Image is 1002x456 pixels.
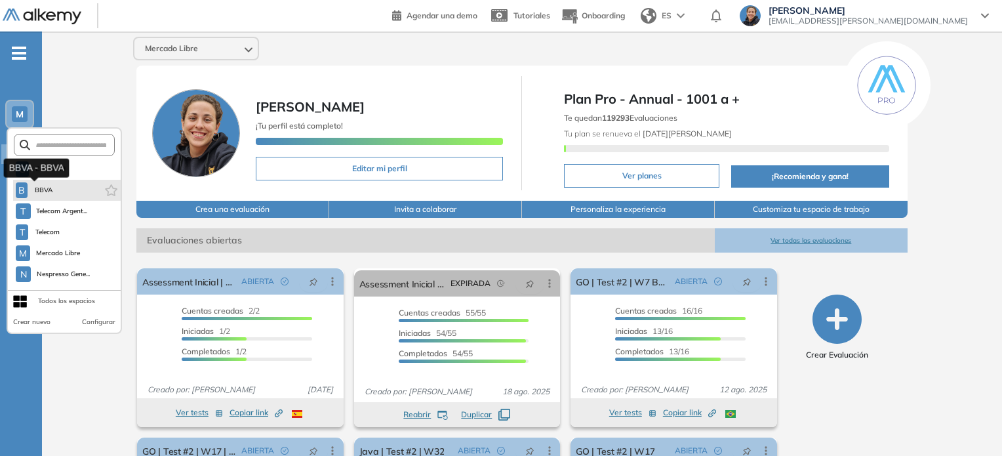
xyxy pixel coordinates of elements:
[82,317,115,327] button: Configurar
[359,270,445,297] a: Assessment Inicial | Be Data Driven CX HISP
[564,89,889,109] span: Plan Pro - Annual - 1001 a +
[38,296,95,306] div: Todos los espacios
[564,129,732,138] span: Tu plan se renueva el
[615,346,689,356] span: 13/16
[302,384,338,396] span: [DATE]
[33,185,54,196] span: BBVA
[732,271,761,292] button: pushpin
[399,308,486,318] span: 55/55
[615,306,702,316] span: 16/16
[399,328,456,338] span: 54/55
[256,121,343,131] span: ¡Tu perfil está completo!
[725,410,736,418] img: BRA
[497,280,505,287] span: field-time
[182,326,230,336] span: 1/2
[20,269,27,280] span: N
[461,409,510,421] button: Duplicar
[641,129,732,138] b: [DATE][PERSON_NAME]
[731,165,889,188] button: ¡Recomienda y gana!
[576,268,669,295] a: GO | Test #2 | W7 BR V2
[136,201,329,218] button: Crea una evaluación
[309,446,318,456] span: pushpin
[16,109,24,119] span: M
[403,409,431,421] span: Reabrir
[3,9,81,25] img: Logo
[497,386,555,398] span: 18 ago. 2025
[142,268,235,295] a: Assessment Inicial | Be Data Driven CX
[182,346,230,356] span: Completados
[241,276,274,287] span: ABIERTA
[399,348,447,358] span: Completados
[806,349,868,361] span: Crear Evaluación
[392,7,477,22] a: Agendar una demo
[145,43,198,54] span: Mercado Libre
[663,407,716,419] span: Copiar link
[609,405,656,421] button: Ver tests
[576,384,694,396] span: Creado por: [PERSON_NAME]
[281,447,289,455] span: check-circle
[662,10,671,22] span: ES
[18,185,25,196] span: B
[152,89,240,177] img: Foto de perfil
[36,269,90,280] span: Nespresso Gene...
[564,164,719,188] button: Ver planes
[182,306,243,316] span: Cuentas creadas
[525,446,534,456] span: pushpin
[615,346,664,356] span: Completados
[256,98,365,115] span: [PERSON_NAME]
[329,201,522,218] button: Invita a colaborar
[407,10,477,20] span: Agendar una demo
[714,447,722,455] span: check-circle
[299,271,328,292] button: pushpin
[36,206,88,217] span: Telecom Argent...
[615,326,673,336] span: 13/16
[742,446,751,456] span: pushpin
[4,158,70,177] div: BBVA - BBVA
[230,407,283,419] span: Copiar link
[176,405,223,421] button: Ver tests
[522,201,715,218] button: Personaliza la experiencia
[399,308,460,318] span: Cuentas creadas
[359,386,477,398] span: Creado por: [PERSON_NAME]
[675,276,708,287] span: ABIERTA
[714,384,772,396] span: 12 ago. 2025
[742,276,751,287] span: pushpin
[663,405,716,421] button: Copiar link
[461,409,492,421] span: Duplicar
[403,409,448,421] button: Reabrir
[20,227,25,238] span: T
[33,227,61,238] span: Telecom
[182,346,247,356] span: 1/2
[769,5,968,16] span: [PERSON_NAME]
[451,278,491,289] span: EXPIRADA
[142,384,260,396] span: Creado por: [PERSON_NAME]
[641,8,656,24] img: world
[602,113,630,123] b: 119293
[561,2,625,30] button: Onboarding
[582,10,625,20] span: Onboarding
[769,16,968,26] span: [EMAIL_ADDRESS][PERSON_NAME][DOMAIN_NAME]
[256,157,503,180] button: Editar mi perfil
[35,248,81,259] span: Mercado Libre
[19,248,27,259] span: M
[136,228,715,253] span: Evaluaciones abiertas
[399,328,431,338] span: Iniciadas
[292,410,302,418] img: ESP
[714,278,722,285] span: check-circle
[281,278,289,285] span: check-circle
[615,306,677,316] span: Cuentas creadas
[615,326,647,336] span: Iniciadas
[12,52,26,54] i: -
[182,306,260,316] span: 2/2
[525,278,534,289] span: pushpin
[513,10,550,20] span: Tutoriales
[806,295,868,361] button: Crear Evaluación
[20,206,26,217] span: T
[515,273,544,294] button: pushpin
[564,113,677,123] span: Te quedan Evaluaciones
[715,228,908,253] button: Ver todas las evaluaciones
[677,13,685,18] img: arrow
[13,317,50,327] button: Crear nuevo
[715,201,908,218] button: Customiza tu espacio de trabajo
[230,405,283,421] button: Copiar link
